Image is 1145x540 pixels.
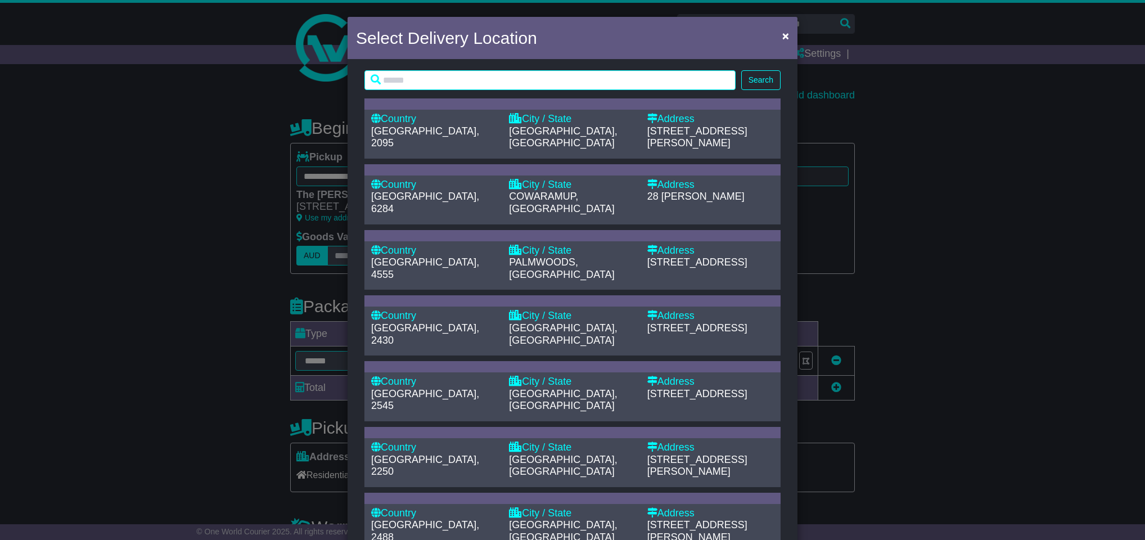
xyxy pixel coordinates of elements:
span: × [782,29,789,42]
div: Country [371,376,498,388]
button: Search [741,70,781,90]
span: [GEOGRAPHIC_DATA], 2430 [371,322,479,346]
div: Address [647,310,774,322]
div: City / State [509,113,635,125]
div: Address [647,507,774,520]
span: [GEOGRAPHIC_DATA], 2545 [371,388,479,412]
div: City / State [509,507,635,520]
span: PALMWOODS, [GEOGRAPHIC_DATA] [509,256,614,280]
span: [STREET_ADDRESS] [647,322,747,334]
div: City / State [509,245,635,257]
span: [GEOGRAPHIC_DATA], 6284 [371,191,479,214]
div: Country [371,442,498,454]
div: City / State [509,442,635,454]
span: [STREET_ADDRESS] [647,388,747,399]
span: [STREET_ADDRESS][PERSON_NAME] [647,454,747,478]
span: [GEOGRAPHIC_DATA], [GEOGRAPHIC_DATA] [509,388,617,412]
div: Country [371,310,498,322]
span: [GEOGRAPHIC_DATA], [GEOGRAPHIC_DATA] [509,454,617,478]
span: COWARAMUP, [GEOGRAPHIC_DATA] [509,191,614,214]
div: Address [647,113,774,125]
div: Address [647,442,774,454]
span: [STREET_ADDRESS] [647,256,747,268]
div: Address [647,179,774,191]
span: [GEOGRAPHIC_DATA], 2250 [371,454,479,478]
div: City / State [509,376,635,388]
h4: Select Delivery Location [356,25,537,51]
div: Address [647,245,774,257]
button: Close [777,24,795,47]
div: Country [371,113,498,125]
div: Address [647,376,774,388]
div: Country [371,179,498,191]
span: [STREET_ADDRESS][PERSON_NAME] [647,125,747,149]
span: [GEOGRAPHIC_DATA], [GEOGRAPHIC_DATA] [509,322,617,346]
div: Country [371,507,498,520]
span: [GEOGRAPHIC_DATA], 2095 [371,125,479,149]
span: [GEOGRAPHIC_DATA], 4555 [371,256,479,280]
div: City / State [509,310,635,322]
span: 28 [PERSON_NAME] [647,191,745,202]
div: City / State [509,179,635,191]
div: Country [371,245,498,257]
span: [GEOGRAPHIC_DATA], [GEOGRAPHIC_DATA] [509,125,617,149]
